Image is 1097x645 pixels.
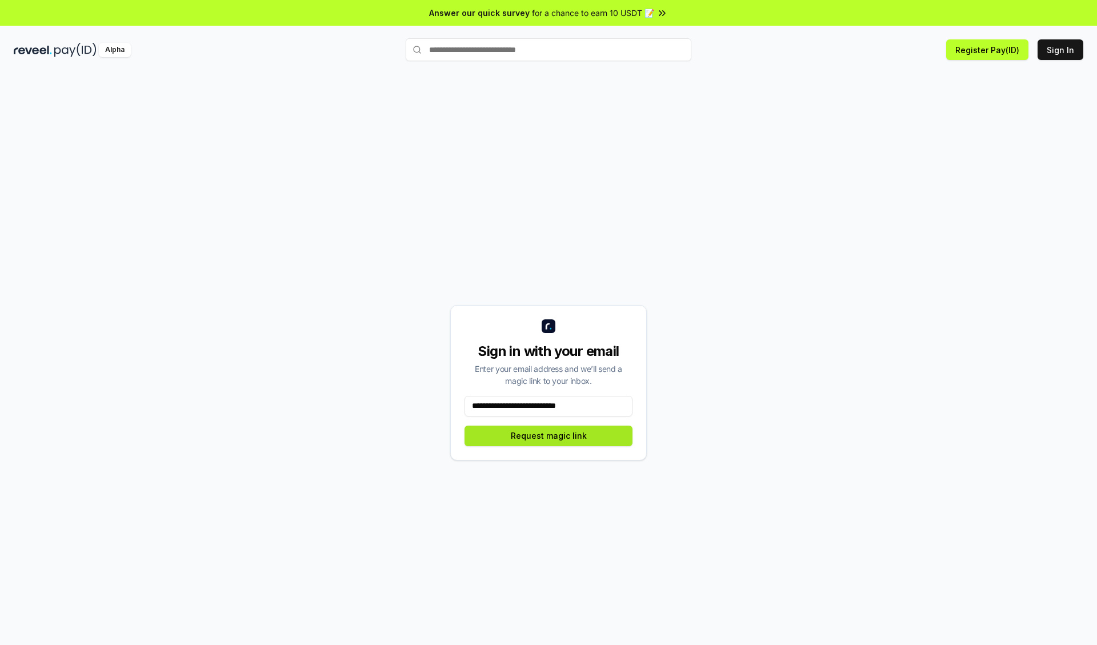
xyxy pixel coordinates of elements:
div: Sign in with your email [465,342,632,360]
img: logo_small [542,319,555,333]
span: Answer our quick survey [429,7,530,19]
span: for a chance to earn 10 USDT 📝 [532,7,654,19]
img: pay_id [54,43,97,57]
div: Alpha [99,43,131,57]
button: Register Pay(ID) [946,39,1028,60]
img: reveel_dark [14,43,52,57]
button: Sign In [1038,39,1083,60]
div: Enter your email address and we’ll send a magic link to your inbox. [465,363,632,387]
button: Request magic link [465,426,632,446]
